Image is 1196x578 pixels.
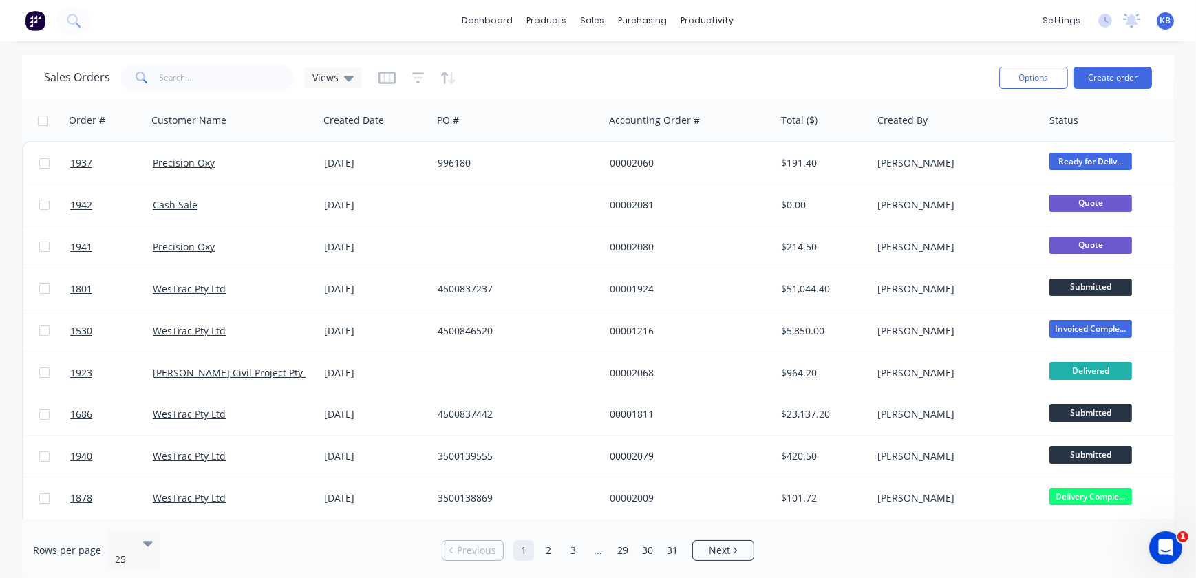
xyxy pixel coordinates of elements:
[160,64,294,92] input: Search...
[438,324,590,338] div: 4500846520
[1149,531,1182,564] iframe: Intercom live chat
[153,240,215,253] a: Precision Oxy
[999,67,1068,89] button: Options
[70,394,153,435] a: 1686
[610,156,762,170] div: 00002060
[70,310,153,352] a: 1530
[1049,446,1132,463] span: Submitted
[70,352,153,394] a: 1923
[70,240,92,254] span: 1941
[323,114,384,127] div: Created Date
[709,544,730,557] span: Next
[1049,114,1078,127] div: Status
[70,282,92,296] span: 1801
[324,282,427,296] div: [DATE]
[877,282,1030,296] div: [PERSON_NAME]
[782,240,863,254] div: $214.50
[153,198,197,211] a: Cash Sale
[782,407,863,421] div: $23,137.20
[153,324,226,337] a: WesTrac Pty Ltd
[877,324,1030,338] div: [PERSON_NAME]
[612,10,674,31] div: purchasing
[70,268,153,310] a: 1801
[538,540,559,561] a: Page 2
[44,71,110,84] h1: Sales Orders
[324,366,427,380] div: [DATE]
[153,366,320,379] a: [PERSON_NAME] Civil Project Pty Ltd
[70,491,92,505] span: 1878
[610,449,762,463] div: 00002079
[70,198,92,212] span: 1942
[438,156,590,170] div: 996180
[1160,14,1171,27] span: KB
[324,449,427,463] div: [DATE]
[610,282,762,296] div: 00001924
[662,540,683,561] a: Page 31
[877,240,1030,254] div: [PERSON_NAME]
[438,491,590,505] div: 3500138869
[520,10,574,31] div: products
[153,449,226,462] a: WesTrac Pty Ltd
[1177,531,1188,542] span: 1
[693,544,754,557] a: Next page
[674,10,741,31] div: productivity
[1049,488,1132,505] span: Delivery Comple...
[70,407,92,421] span: 1686
[25,10,45,31] img: Factory
[609,114,700,127] div: Accounting Order #
[70,366,92,380] span: 1923
[456,10,520,31] a: dashboard
[588,540,608,561] a: Jump forward
[637,540,658,561] a: Page 30
[69,114,105,127] div: Order #
[442,544,503,557] a: Previous page
[457,544,496,557] span: Previous
[877,449,1030,463] div: [PERSON_NAME]
[70,226,153,268] a: 1941
[70,436,153,477] a: 1940
[70,184,153,226] a: 1942
[324,491,427,505] div: [DATE]
[438,449,590,463] div: 3500139555
[610,491,762,505] div: 00002009
[610,198,762,212] div: 00002081
[610,407,762,421] div: 00001811
[782,282,863,296] div: $51,044.40
[153,407,226,420] a: WesTrac Pty Ltd
[438,407,590,421] div: 4500837442
[1049,279,1132,296] span: Submitted
[324,324,427,338] div: [DATE]
[33,544,101,557] span: Rows per page
[877,198,1030,212] div: [PERSON_NAME]
[70,478,153,519] a: 1878
[70,156,92,170] span: 1937
[1049,237,1132,254] span: Quote
[70,324,92,338] span: 1530
[436,540,760,561] ul: Pagination
[153,156,215,169] a: Precision Oxy
[324,240,427,254] div: [DATE]
[782,449,863,463] div: $420.50
[610,240,762,254] div: 00002080
[513,540,534,561] a: Page 1 is your current page
[153,282,226,295] a: WesTrac Pty Ltd
[782,324,863,338] div: $5,850.00
[153,491,226,504] a: WesTrac Pty Ltd
[877,114,928,127] div: Created By
[324,156,427,170] div: [DATE]
[70,449,92,463] span: 1940
[437,114,459,127] div: PO #
[1074,67,1152,89] button: Create order
[312,70,339,85] span: Views
[1036,10,1087,31] div: settings
[563,540,584,561] a: Page 3
[610,324,762,338] div: 00001216
[115,553,131,566] div: 25
[438,282,590,296] div: 4500837237
[324,198,427,212] div: [DATE]
[151,114,226,127] div: Customer Name
[782,491,863,505] div: $101.72
[324,407,427,421] div: [DATE]
[877,407,1030,421] div: [PERSON_NAME]
[782,156,863,170] div: $191.40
